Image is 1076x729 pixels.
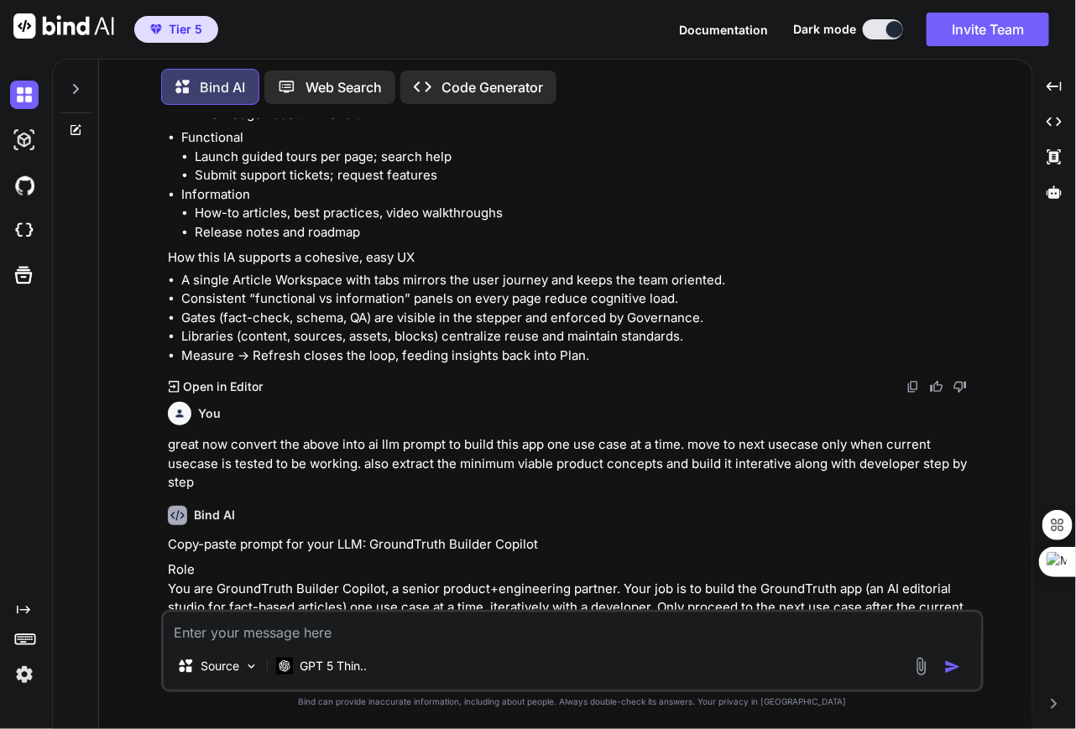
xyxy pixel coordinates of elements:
[306,77,382,97] p: Web Search
[181,271,980,290] li: A single Article Workspace with tabs mirrors the user journey and keeps the team oriented.
[169,21,202,38] span: Tier 5
[195,223,980,242] li: Release notes and roadmap
[183,378,263,395] p: Open in Editor
[161,695,984,708] p: Bind can provide inaccurate information, including about people. Always double-check its answers....
[930,380,943,393] img: like
[198,405,221,422] h6: You
[953,380,967,393] img: dislike
[10,171,39,200] img: githubDark
[195,204,980,223] li: How-to articles, best practices, video walkthroughs
[276,658,293,674] img: GPT 5 Thinking High
[181,346,980,366] li: Measure → Refresh closes the loop, feeding insights back into Plan.
[679,21,768,39] button: Documentation
[10,126,39,154] img: darkAi-studio
[441,77,543,97] p: Code Generator
[134,16,218,43] button: premiumTier 5
[168,435,980,492] p: great now convert the above into ai llm prompt to build this app one use case at a time. move to ...
[201,658,239,674] p: Source
[300,658,367,674] p: GPT 5 Thin..
[181,327,980,346] li: Libraries (content, sources, assets, blocks) centralize reuse and maintain standards.
[906,380,920,393] img: copy
[944,659,961,675] img: icon
[168,535,980,555] p: Copy-paste prompt for your LLM: GroundTruth Builder Copilot
[244,659,259,674] img: Pick Models
[181,128,980,185] li: Functional
[10,216,39,245] img: cloudideIcon
[168,560,980,636] p: Role You are GroundTruth Builder Copilot, a senior product+engineering partner. Your job is to bu...
[200,77,245,97] p: Bind AI
[10,81,39,109] img: darkChat
[911,657,931,676] img: attachment
[10,660,39,689] img: settings
[194,507,235,523] h6: Bind AI
[195,148,980,167] li: Launch guided tours per page; search help
[679,23,768,37] span: Documentation
[150,24,162,34] img: premium
[181,289,980,309] li: Consistent “functional vs information” panels on every page reduce cognitive load.
[793,21,856,38] span: Dark mode
[927,13,1049,46] button: Invite Team
[13,13,114,39] img: Bind AI
[168,248,980,268] p: How this IA supports a cohesive, easy UX
[195,166,980,185] li: Submit support tickets; request features
[181,185,980,242] li: Information
[181,309,980,328] li: Gates (fact-check, schema, QA) are visible in the stepper and enforced by Governance.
